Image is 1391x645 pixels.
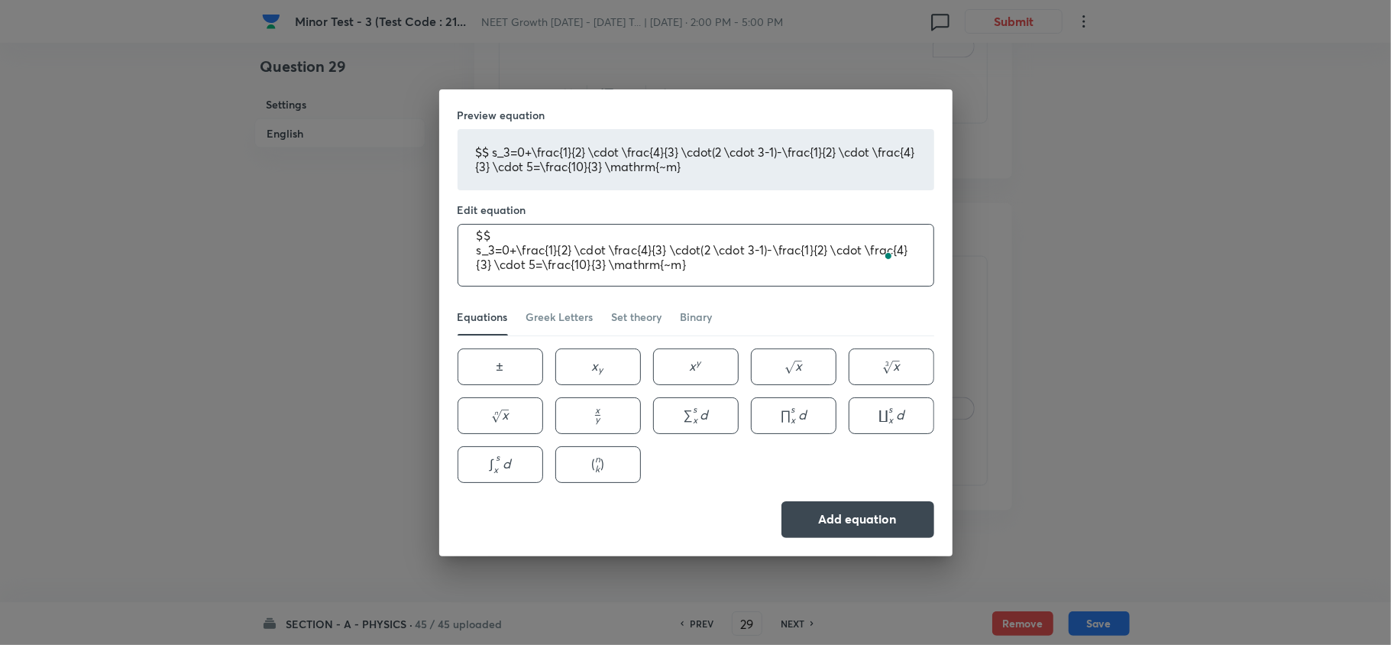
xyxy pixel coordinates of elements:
div: Equations [458,310,508,325]
span: x [795,357,802,374]
span: x [689,357,696,374]
span: ± [497,357,504,374]
span: ∑ [684,406,693,423]
a: Binary [681,299,713,335]
span: d [503,455,510,472]
div: Binary [681,310,713,325]
span: d [700,406,707,423]
span: x [591,357,598,374]
span: ( [591,455,595,472]
h6: Preview equation [458,108,934,123]
span: ​ [509,409,510,420]
span: y [598,364,603,375]
span: ​ [796,409,797,420]
span: x [595,404,600,416]
span: d [798,406,806,423]
span: n [595,453,600,465]
span: x [502,406,509,423]
span: ∏ [781,406,791,423]
span: d [896,406,904,423]
span: ​ [698,409,700,420]
span: s [791,404,795,415]
div: Greek Letters [526,310,594,325]
h6: Edit equation [458,203,934,218]
button: Add equation [781,501,934,538]
span: x [693,414,697,426]
span: ​ [900,360,901,371]
span: ​ [894,409,895,420]
span: ​ [500,457,502,468]
span: ) [600,455,604,472]
span: $$ s_3=0+\frac{1}{2} \cdot \frac{4}{3} \cdot(2 \cdot 3-1)-\frac{1}{2} \cdot \frac{4}{3} \cdot 5=\... [476,144,915,173]
span: ​ [802,360,804,371]
span: s [888,404,892,415]
span: y [696,357,700,368]
a: Set theory [612,299,662,335]
a: Equations [458,299,508,335]
span: ​ [604,368,606,371]
span: ∫ [490,455,493,472]
span: ​ [600,410,602,419]
span: x [493,464,498,475]
span: x [893,357,900,374]
span: s [496,452,500,463]
span: ∐ [878,406,888,423]
a: Greek Letters [526,299,594,335]
span: s [693,404,697,415]
textarea: To enrich screen reader interactions, please activate Accessibility in Grammarly extension settings [458,225,933,286]
span: x [791,414,796,426]
div: Set theory [612,310,662,325]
